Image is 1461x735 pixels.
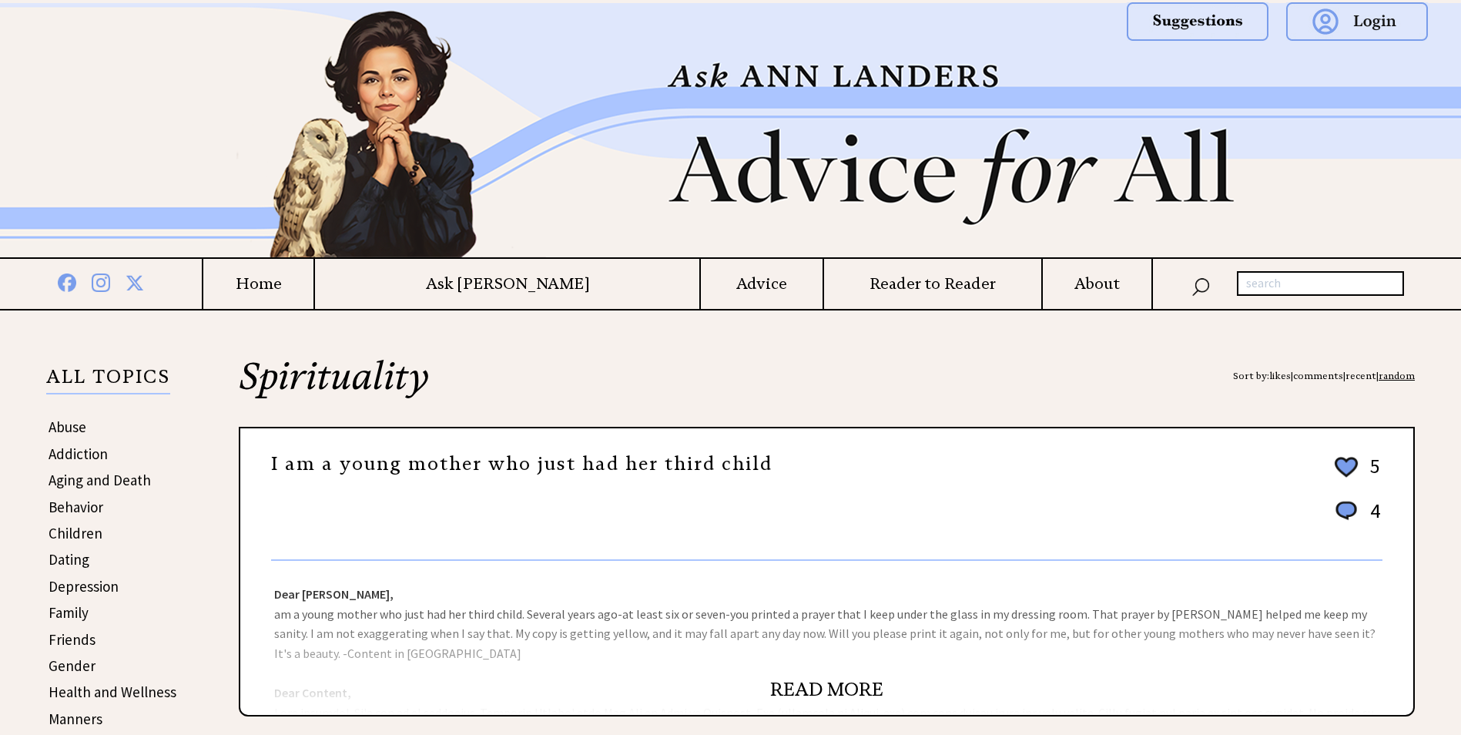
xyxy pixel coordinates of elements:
[49,656,96,675] a: Gender
[1293,370,1343,381] a: comments
[58,270,76,292] img: facebook%20blue.png
[49,418,86,436] a: Abuse
[1332,498,1360,523] img: message_round%201.png
[1191,274,1210,297] img: search_nav.png
[701,274,822,294] a: Advice
[49,630,96,649] a: Friends
[770,678,883,701] a: READ MORE
[1332,454,1360,481] img: heart_outline%202.png
[824,274,1042,294] a: Reader to Reader
[49,471,151,489] a: Aging and Death
[1285,3,1293,257] img: right_new2.png
[49,710,102,728] a: Manners
[49,498,103,516] a: Behavior
[1237,271,1404,296] input: search
[271,452,772,475] a: I am a young mother who just had her third child
[1127,2,1268,41] img: suggestions.png
[1043,274,1151,294] a: About
[315,274,699,294] a: Ask [PERSON_NAME]
[49,577,119,596] a: Depression
[49,524,102,542] a: Children
[49,550,89,569] a: Dating
[1269,370,1291,381] a: likes
[239,357,1415,427] h2: Spirituality
[49,445,108,463] a: Addiction
[126,271,144,292] img: x%20blue.png
[1286,2,1428,41] img: login.png
[1362,453,1381,496] td: 5
[176,3,1285,257] img: header2b_v1.png
[203,274,313,294] a: Home
[1379,370,1415,381] a: random
[1233,357,1415,394] div: Sort by: | | |
[240,561,1413,715] div: am a young mother who just had her third child. Several years ago-at least six or seven-you print...
[46,368,170,394] p: ALL TOPICS
[49,683,176,701] a: Health and Wellness
[49,603,89,622] a: Family
[92,270,110,292] img: instagram%20blue.png
[1345,370,1376,381] a: recent
[274,586,394,602] strong: Dear [PERSON_NAME],
[1362,498,1381,539] td: 4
